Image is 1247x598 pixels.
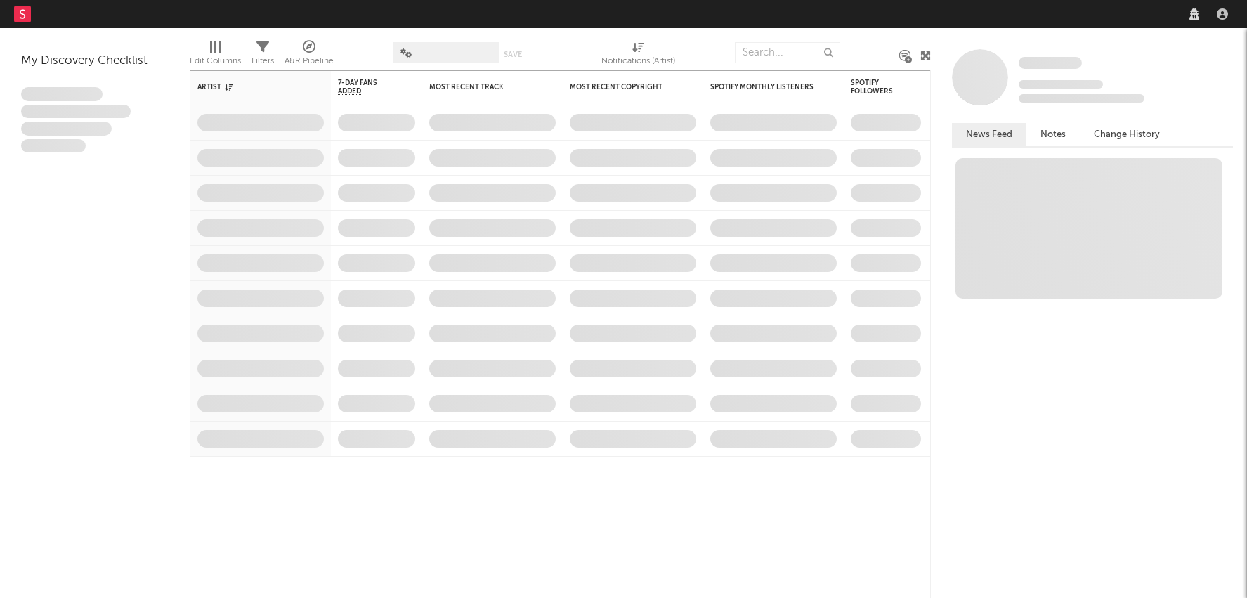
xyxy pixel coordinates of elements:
div: Artist [197,83,303,91]
span: 7-Day Fans Added [338,79,394,96]
span: Integer aliquet in purus et [21,105,131,119]
span: Aliquam viverra [21,139,86,153]
button: Save [504,51,522,58]
div: Most Recent Track [429,83,535,91]
div: Filters [252,53,274,70]
div: A&R Pipeline [285,35,334,76]
div: A&R Pipeline [285,53,334,70]
div: Edit Columns [190,35,241,76]
span: Some Artist [1019,57,1082,69]
div: My Discovery Checklist [21,53,169,70]
button: News Feed [952,123,1026,146]
span: Lorem ipsum dolor [21,87,103,101]
a: Some Artist [1019,56,1082,70]
button: Change History [1080,123,1174,146]
span: 0 fans last week [1019,94,1144,103]
div: Spotify Monthly Listeners [710,83,816,91]
div: Filters [252,35,274,76]
button: Notes [1026,123,1080,146]
span: Tracking Since: [DATE] [1019,80,1103,89]
span: Praesent ac interdum [21,122,112,136]
input: Search... [735,42,840,63]
div: Notifications (Artist) [601,35,675,76]
div: Most Recent Copyright [570,83,675,91]
div: Edit Columns [190,53,241,70]
div: Notifications (Artist) [601,53,675,70]
div: Spotify Followers [851,79,900,96]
